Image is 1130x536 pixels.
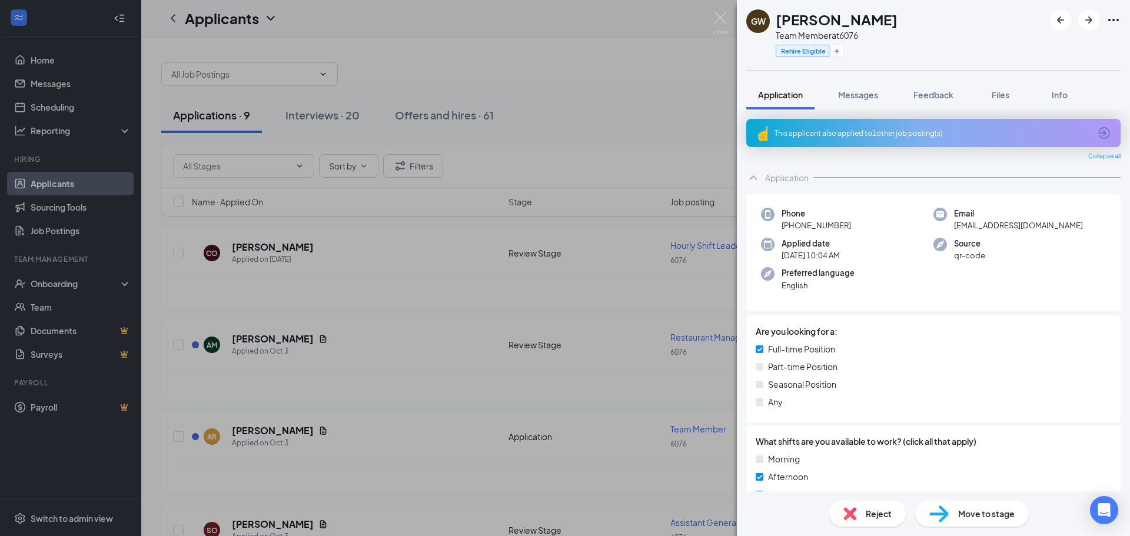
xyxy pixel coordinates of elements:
[1082,13,1096,27] svg: ArrowRight
[746,171,760,185] svg: ChevronUp
[1052,89,1068,100] span: Info
[830,45,843,57] button: Plus
[866,507,892,520] span: Reject
[781,46,826,56] span: Rehire Eligible
[1090,496,1118,524] div: Open Intercom Messenger
[1088,152,1121,161] span: Collapse all
[768,360,837,373] span: Part-time Position
[756,435,976,448] span: What shifts are you available to work? (click all that apply)
[768,378,836,391] span: Seasonal Position
[775,128,1090,138] div: This applicant also applied to 1 other job posting(s)
[954,208,1083,219] span: Email
[1050,9,1071,31] button: ArrowLeftNew
[782,279,855,291] span: English
[954,238,985,249] span: Source
[768,342,835,355] span: Full-time Position
[782,238,840,249] span: Applied date
[954,249,985,261] span: qr-code
[913,89,953,100] span: Feedback
[1053,13,1068,27] svg: ArrowLeftNew
[768,470,808,483] span: Afternoon
[954,219,1083,231] span: [EMAIL_ADDRESS][DOMAIN_NAME]
[768,488,799,501] span: Evening
[776,29,898,41] div: Team Member at 6076
[1106,13,1121,27] svg: Ellipses
[958,507,1015,520] span: Move to stage
[768,452,800,465] span: Morning
[758,89,803,100] span: Application
[751,15,766,27] div: GW
[782,208,851,219] span: Phone
[782,219,851,231] span: [PHONE_NUMBER]
[768,395,783,408] span: Any
[756,325,837,338] span: Are you looking for a:
[833,48,840,55] svg: Plus
[1097,126,1111,140] svg: ArrowCircle
[776,9,898,29] h1: [PERSON_NAME]
[992,89,1009,100] span: Files
[782,249,840,261] span: [DATE] 10:04 AM
[1078,9,1099,31] button: ArrowRight
[765,172,809,184] div: Application
[782,267,855,279] span: Preferred language
[838,89,878,100] span: Messages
